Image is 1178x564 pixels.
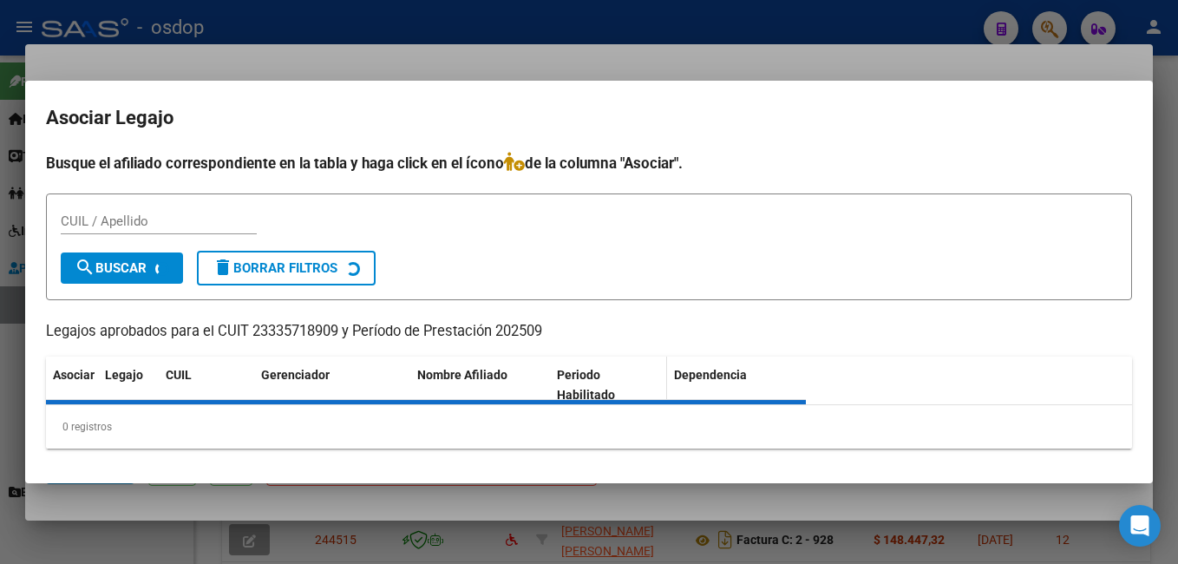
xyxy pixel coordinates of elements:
[213,260,337,276] span: Borrar Filtros
[1119,505,1161,547] div: Open Intercom Messenger
[46,152,1132,174] h4: Busque el afiliado correspondiente en la tabla y haga click en el ícono de la columna "Asociar".
[46,405,1132,449] div: 0 registros
[261,368,330,382] span: Gerenciador
[197,251,376,285] button: Borrar Filtros
[254,357,410,414] datatable-header-cell: Gerenciador
[61,252,183,284] button: Buscar
[166,368,192,382] span: CUIL
[674,368,747,382] span: Dependencia
[557,368,615,402] span: Periodo Habilitado
[213,257,233,278] mat-icon: delete
[46,321,1132,343] p: Legajos aprobados para el CUIT 23335718909 y Período de Prestación 202509
[53,368,95,382] span: Asociar
[75,257,95,278] mat-icon: search
[417,368,507,382] span: Nombre Afiliado
[159,357,254,414] datatable-header-cell: CUIL
[46,357,98,414] datatable-header-cell: Asociar
[46,102,1132,134] h2: Asociar Legajo
[550,357,667,414] datatable-header-cell: Periodo Habilitado
[98,357,159,414] datatable-header-cell: Legajo
[105,368,143,382] span: Legajo
[667,357,807,414] datatable-header-cell: Dependencia
[75,260,147,276] span: Buscar
[410,357,550,414] datatable-header-cell: Nombre Afiliado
